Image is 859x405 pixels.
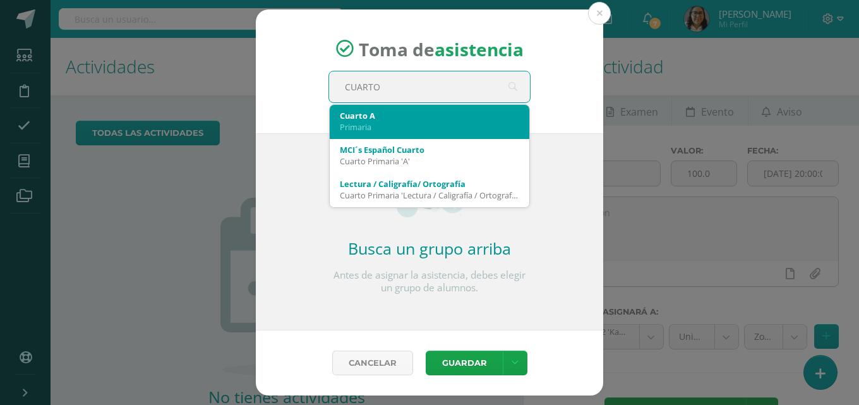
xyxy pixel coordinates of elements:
a: Cancelar [332,351,413,375]
div: MCI´s Español Cuarto [340,144,519,155]
div: Lectura / Caligrafía/ Ortografía [340,178,519,190]
div: Cuarto A [340,110,519,121]
div: Cuarto Primaria 'A' [340,155,519,167]
p: Antes de asignar la asistencia, debes elegir un grupo de alumnos. [328,269,531,294]
div: Cuarto Primaria 'Lectura / Caligrafía / Ortografía' [340,190,519,201]
strong: asistencia [435,37,524,61]
span: Toma de [359,37,524,61]
button: Guardar [426,351,503,375]
h2: Busca un grupo arriba [328,238,531,259]
input: Busca un grado o sección aquí... [329,71,530,102]
div: Primaria [340,121,519,133]
button: Close (Esc) [588,2,611,25]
